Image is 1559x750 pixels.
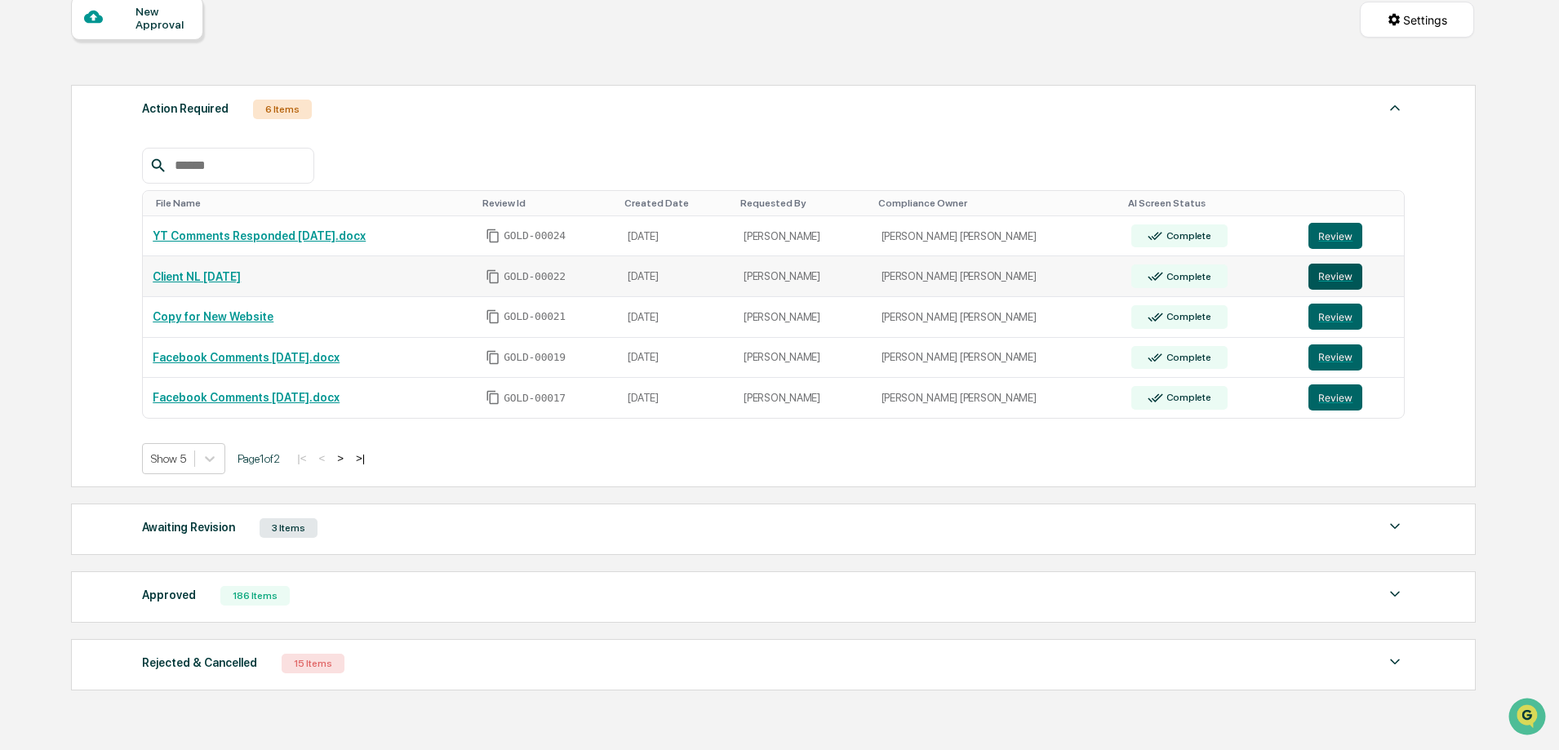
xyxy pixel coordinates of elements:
[872,338,1122,379] td: [PERSON_NAME] [PERSON_NAME]
[504,392,566,405] span: GOLD-00017
[872,216,1122,257] td: [PERSON_NAME] [PERSON_NAME]
[56,125,268,141] div: Start new chat
[1308,304,1394,330] a: Review
[16,34,297,60] p: How can we help?
[153,310,273,323] a: Copy for New Website
[153,270,241,283] a: Client NL [DATE]
[16,207,29,220] div: 🖐️
[16,238,29,251] div: 🔎
[10,199,112,229] a: 🖐️Preclearance
[351,451,370,465] button: >|
[220,586,290,606] div: 186 Items
[238,452,280,465] span: Page 1 of 2
[1507,696,1551,740] iframe: Open customer support
[1385,584,1405,604] img: caret
[1163,271,1211,282] div: Complete
[624,197,727,209] div: Toggle SortBy
[115,276,198,289] a: Powered byPylon
[1385,98,1405,118] img: caret
[1128,197,1293,209] div: Toggle SortBy
[618,216,734,257] td: [DATE]
[504,229,566,242] span: GOLD-00024
[504,310,566,323] span: GOLD-00021
[1312,197,1397,209] div: Toggle SortBy
[142,584,196,606] div: Approved
[734,216,871,257] td: [PERSON_NAME]
[1308,384,1362,411] button: Review
[504,351,566,364] span: GOLD-00019
[1385,652,1405,672] img: caret
[872,256,1122,297] td: [PERSON_NAME] [PERSON_NAME]
[10,230,109,260] a: 🔎Data Lookup
[734,297,871,338] td: [PERSON_NAME]
[313,451,330,465] button: <
[1163,352,1211,363] div: Complete
[162,277,198,289] span: Pylon
[504,270,566,283] span: GOLD-00022
[1385,517,1405,536] img: caret
[872,378,1122,418] td: [PERSON_NAME] [PERSON_NAME]
[156,197,469,209] div: Toggle SortBy
[486,269,500,284] span: Copy Id
[618,297,734,338] td: [DATE]
[142,652,257,673] div: Rejected & Cancelled
[1163,392,1211,403] div: Complete
[618,338,734,379] td: [DATE]
[260,518,318,538] div: 3 Items
[16,125,46,154] img: 1746055101610-c473b297-6a78-478c-a979-82029cc54cd1
[153,391,340,404] a: Facebook Comments [DATE].docx
[618,378,734,418] td: [DATE]
[153,351,340,364] a: Facebook Comments [DATE].docx
[872,297,1122,338] td: [PERSON_NAME] [PERSON_NAME]
[1308,223,1394,249] a: Review
[740,197,864,209] div: Toggle SortBy
[486,229,500,243] span: Copy Id
[1308,344,1362,371] button: Review
[282,654,344,673] div: 15 Items
[486,390,500,405] span: Copy Id
[292,451,311,465] button: |<
[734,256,871,297] td: [PERSON_NAME]
[734,378,871,418] td: [PERSON_NAME]
[153,229,366,242] a: YT Comments Responded [DATE].docx
[135,5,190,31] div: New Approval
[253,100,312,119] div: 6 Items
[1163,311,1211,322] div: Complete
[332,451,349,465] button: >
[1308,384,1394,411] a: Review
[1163,230,1211,242] div: Complete
[56,141,207,154] div: We're available if you need us!
[135,206,202,222] span: Attestations
[33,237,103,253] span: Data Lookup
[278,130,297,149] button: Start new chat
[1308,344,1394,371] a: Review
[1308,264,1394,290] a: Review
[33,206,105,222] span: Preclearance
[112,199,209,229] a: 🗄️Attestations
[486,309,500,324] span: Copy Id
[1360,2,1474,38] button: Settings
[482,197,611,209] div: Toggle SortBy
[118,207,131,220] div: 🗄️
[142,98,229,119] div: Action Required
[878,197,1115,209] div: Toggle SortBy
[1308,223,1362,249] button: Review
[734,338,871,379] td: [PERSON_NAME]
[486,350,500,365] span: Copy Id
[1308,264,1362,290] button: Review
[142,517,235,538] div: Awaiting Revision
[1308,304,1362,330] button: Review
[618,256,734,297] td: [DATE]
